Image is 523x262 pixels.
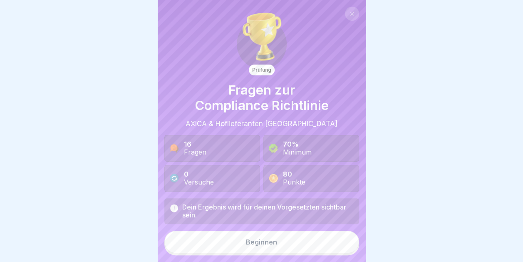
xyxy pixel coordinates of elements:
div: Punkte [283,178,305,186]
div: Fragen [184,148,206,156]
b: 0 [184,170,188,178]
div: Minimum [283,148,312,156]
div: Beginnen [246,238,277,246]
div: Versuche [184,178,214,186]
button: Beginnen [164,231,359,253]
h1: Fragen zur Compliance Richtlinie [164,82,359,113]
b: 80 [283,170,292,178]
b: 70% [283,140,299,148]
b: 16 [184,140,191,148]
div: AXICA & Hoflieferanten [GEOGRAPHIC_DATA] [186,120,337,128]
div: Prüfung [249,65,275,75]
div: Dein Ergebnis wird für deinen Vorgesetzten sichtbar sein. [182,203,354,219]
